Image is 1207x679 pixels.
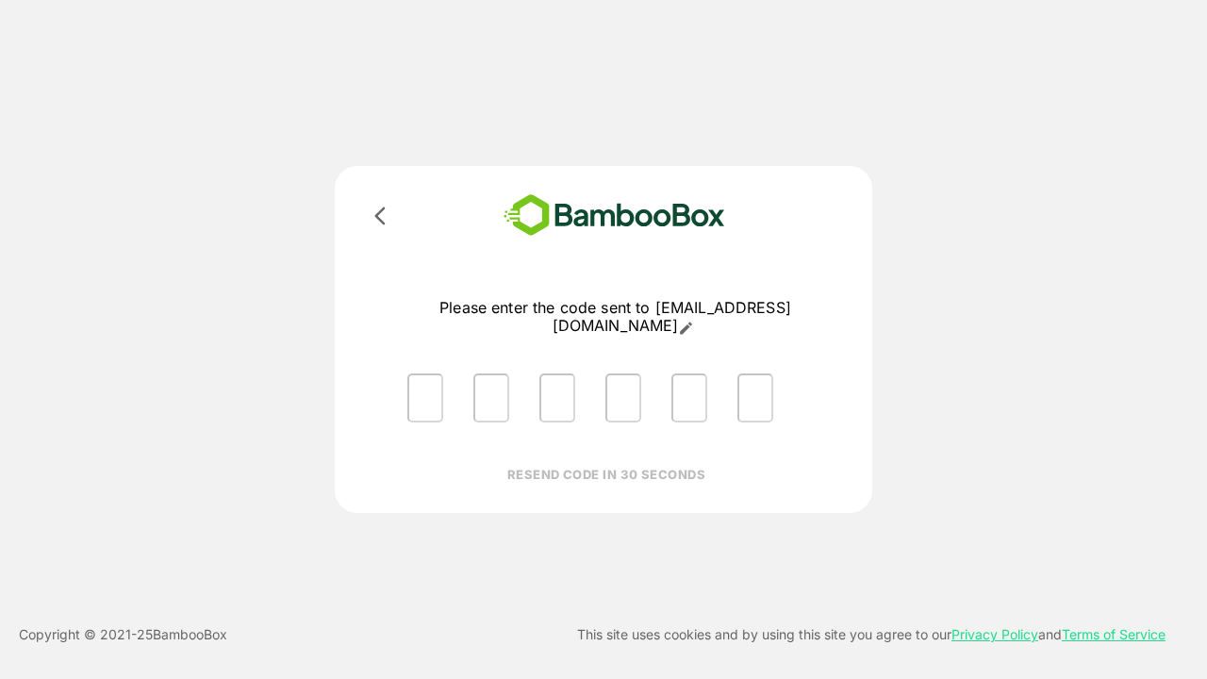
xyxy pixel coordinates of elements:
[392,299,838,336] p: Please enter the code sent to [EMAIL_ADDRESS][DOMAIN_NAME]
[737,373,773,422] input: Please enter OTP character 6
[407,373,443,422] input: Please enter OTP character 1
[951,626,1038,642] a: Privacy Policy
[473,373,509,422] input: Please enter OTP character 2
[19,623,227,646] p: Copyright © 2021- 25 BambooBox
[539,373,575,422] input: Please enter OTP character 3
[577,623,1166,646] p: This site uses cookies and by using this site you agree to our and
[671,373,707,422] input: Please enter OTP character 5
[476,189,752,242] img: bamboobox
[1062,626,1166,642] a: Terms of Service
[605,373,641,422] input: Please enter OTP character 4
